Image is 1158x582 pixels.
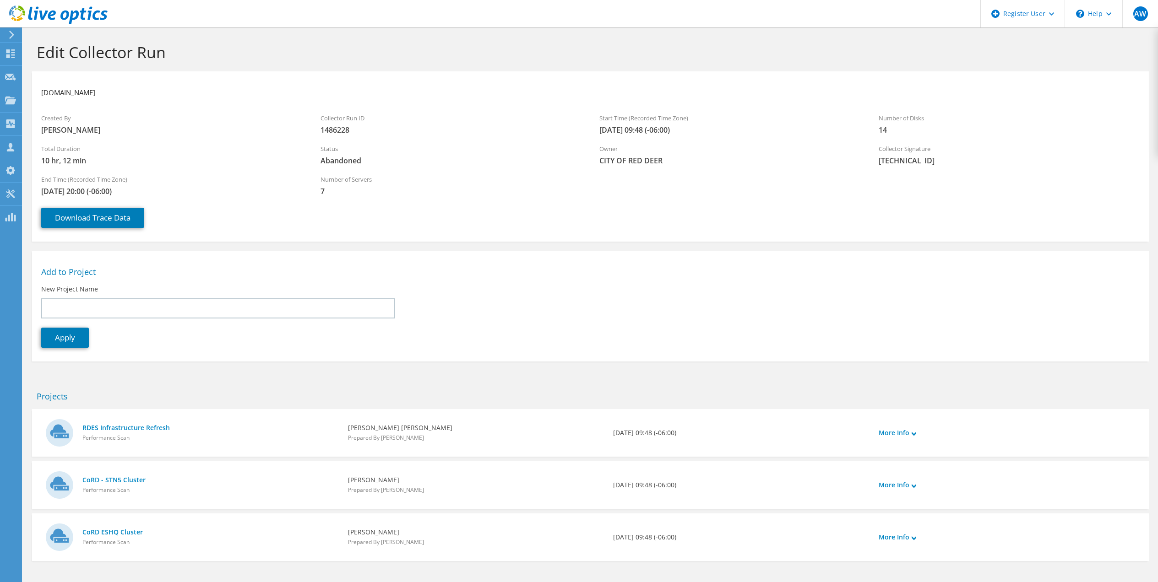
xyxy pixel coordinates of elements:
label: Total Duration [41,144,302,153]
a: RDES Infrastructure Refresh [82,423,339,433]
span: CITY OF RED DEER [599,156,860,166]
b: [DATE] 09:48 (-06:00) [613,532,676,542]
span: [DATE] 09:48 (-06:00) [599,125,860,135]
span: Prepared By [PERSON_NAME] [348,538,424,546]
span: [DATE] 20:00 (-06:00) [41,186,302,196]
b: [DATE] 09:48 (-06:00) [613,480,676,490]
span: 14 [879,125,1140,135]
h2: Add to Project [41,267,1140,277]
b: [PERSON_NAME] [348,475,424,485]
span: Abandoned [321,156,582,166]
span: Prepared By [PERSON_NAME] [348,486,424,494]
h3: [DOMAIN_NAME] [41,87,95,97]
label: Created By [41,113,302,123]
a: Download Trace Data [41,208,144,228]
a: Apply [41,328,89,348]
label: Number of Servers [321,175,582,184]
a: More Info [879,532,916,542]
label: Status [321,144,582,153]
label: New Project Name [41,285,98,294]
b: [PERSON_NAME] [PERSON_NAME] [348,423,452,433]
span: Performance Scan [82,486,130,494]
a: CoRD ESHQ Cluster [82,527,339,537]
h2: Projects [37,391,1144,401]
b: [PERSON_NAME] [348,527,424,537]
span: Performance Scan [82,538,130,546]
h1: Edit Collector Run [37,43,1140,62]
label: End Time (Recorded Time Zone) [41,175,302,184]
span: 10 hr, 12 min [41,156,302,166]
label: Start Time (Recorded Time Zone) [599,113,860,123]
label: Number of Disks [879,113,1140,123]
span: 1486228 [321,125,582,135]
a: CoRD - STN5 Cluster [82,475,339,485]
span: 7 [321,186,582,196]
a: More Info [879,428,916,438]
svg: \n [1076,10,1084,18]
span: [PERSON_NAME] [41,125,302,135]
b: [DATE] 09:48 (-06:00) [613,428,676,438]
label: Collector Signature [879,144,1140,153]
span: AW [1133,6,1148,21]
a: More Info [879,480,916,490]
span: Prepared By [PERSON_NAME] [348,434,424,442]
span: [TECHNICAL_ID] [879,156,1140,166]
label: Owner [599,144,860,153]
span: Performance Scan [82,434,130,442]
label: Collector Run ID [321,113,582,123]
